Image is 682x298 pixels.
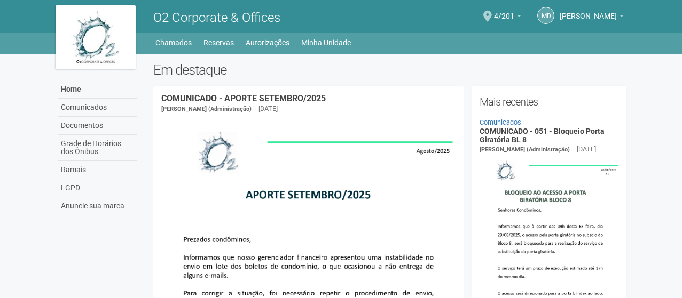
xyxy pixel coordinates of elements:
[537,7,554,24] a: Md
[58,161,137,179] a: Ramais
[58,135,137,161] a: Grade de Horários dos Ônibus
[58,179,137,197] a: LGPD
[161,106,252,112] span: [PERSON_NAME] (Administração)
[480,94,619,110] h2: Mais recentes
[56,5,136,69] img: logo.jpg
[155,35,192,50] a: Chamados
[577,144,596,154] div: [DATE]
[153,62,627,78] h2: Em destaque
[301,35,351,50] a: Minha Unidade
[153,10,280,25] span: O2 Corporate & Offices
[58,99,137,117] a: Comunicados
[560,2,617,20] span: Marcelo de Andrade Ferreira
[480,146,570,153] span: [PERSON_NAME] (Administração)
[480,127,605,143] a: COMUNICADO - 051 - Bloqueio Porta Giratória BL 8
[58,197,137,215] a: Anuncie sua marca
[58,117,137,135] a: Documentos
[258,104,278,114] div: [DATE]
[480,118,521,126] a: Comunicados
[58,80,137,99] a: Home
[494,2,514,20] span: 4/201
[246,35,289,50] a: Autorizações
[203,35,234,50] a: Reservas
[494,13,521,22] a: 4/201
[560,13,624,22] a: [PERSON_NAME]
[161,93,326,103] a: COMUNICADO - APORTE SETEMBRO/2025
